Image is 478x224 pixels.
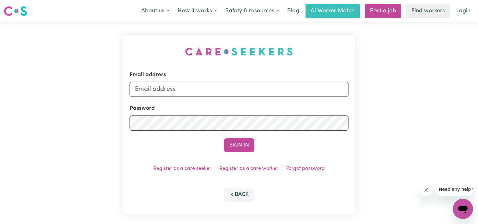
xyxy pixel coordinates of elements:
[130,104,155,113] label: Password
[306,4,360,18] a: AI Worker Match
[224,138,254,152] button: Sign In
[283,4,303,18] a: Blog
[365,4,401,18] a: Post a job
[406,4,450,18] a: Find workers
[452,4,474,18] a: Login
[4,4,38,9] span: Need any help?
[137,4,173,18] button: About us
[153,166,211,171] a: Register as a care seeker
[130,82,348,97] input: Email address
[435,182,473,196] iframe: Message from company
[219,166,278,171] a: Register as a care worker
[286,166,325,171] a: Forgot password
[173,4,221,18] button: How it works
[221,4,283,18] button: Safety & resources
[4,5,27,17] img: Careseekers logo
[130,71,166,79] label: Email address
[453,199,473,219] iframe: Button to launch messaging window
[4,4,27,18] a: Careseekers logo
[420,184,433,196] iframe: Close message
[224,188,254,202] button: Back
